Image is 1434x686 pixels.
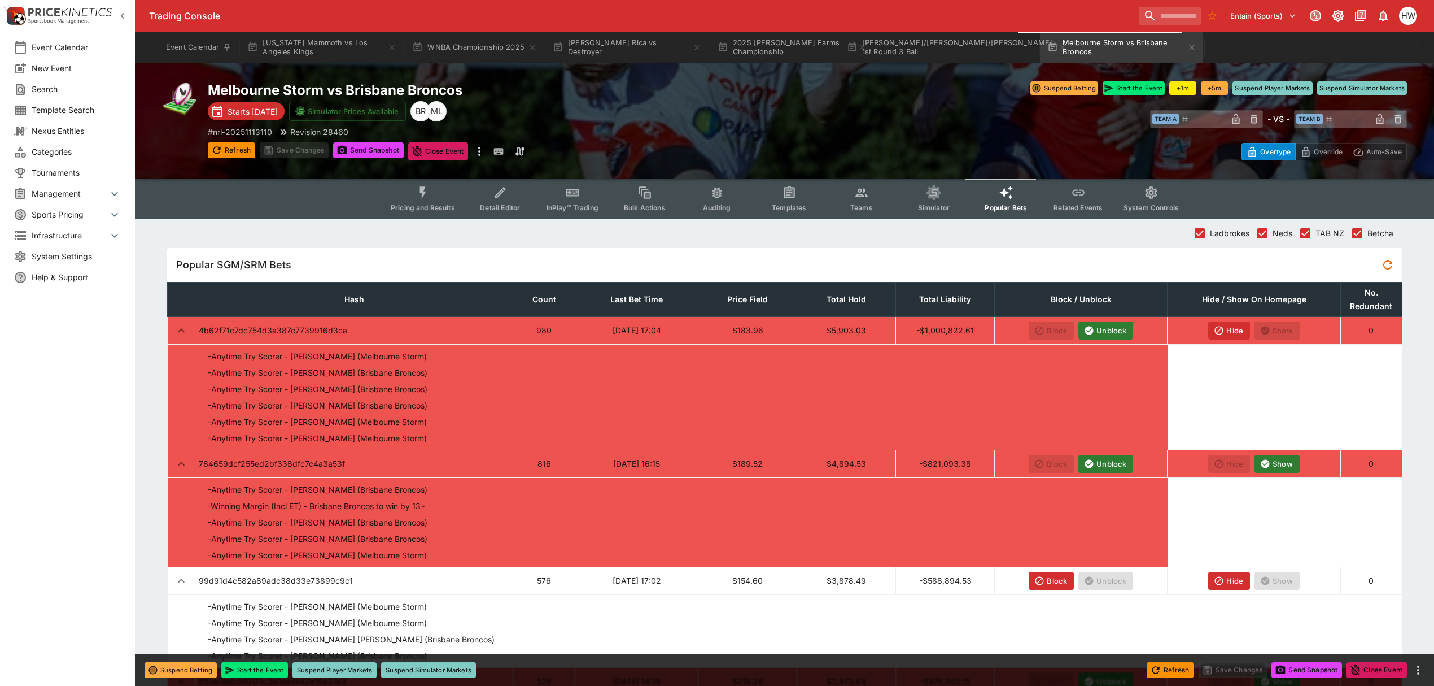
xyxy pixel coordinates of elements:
[176,258,1378,271] span: Popular SGM/SRM Bets
[703,203,731,212] span: Auditing
[1271,662,1342,678] button: Send Snapshot
[711,32,873,63] button: 2025 [PERSON_NAME] Farms Championship
[896,282,995,316] th: Total Liability
[1053,203,1103,212] span: Related Events
[1208,322,1250,340] button: Hide
[382,179,1188,219] div: Event type filters
[1103,81,1165,95] button: Start the Event
[797,450,896,477] td: $4,894.53
[208,533,427,545] p: - Anytime Try Scorer - [PERSON_NAME] (Brisbane Broncos)
[208,416,427,428] p: - Anytime Try Scorer - [PERSON_NAME] (Melbourne Storm)
[1139,7,1201,25] input: search
[208,81,807,99] h2: Copy To Clipboard
[1295,143,1348,160] button: Override
[896,567,995,594] td: -$588,894.53
[1344,324,1398,336] p: 0
[171,571,191,591] button: expand row
[228,106,278,118] p: Starts [DATE]
[1346,662,1407,678] button: Close Event
[698,567,797,594] td: $154.60
[208,126,272,138] p: Copy To Clipboard
[290,126,348,138] p: Revision 28460
[32,209,108,220] span: Sports Pricing
[241,32,403,63] button: [US_STATE] Mammoth vs Los Angeles Kings
[1411,663,1425,677] button: more
[1273,227,1292,239] span: Neds
[1305,6,1326,26] button: Connected to PK
[575,567,698,594] td: [DATE] 17:02
[32,104,121,116] span: Template Search
[1169,81,1196,95] button: +1m
[896,450,995,477] td: -$821,093.38
[473,142,486,160] button: more
[32,62,121,74] span: New Event
[195,450,513,477] td: 764659dcf255ed2bf336dfc7c4a3a53f
[575,316,698,344] td: [DATE] 17:04
[208,432,427,444] p: - Anytime Try Scorer - [PERSON_NAME] (Melbourne Storm)
[1350,6,1371,26] button: Documentation
[1254,455,1300,473] button: Show
[1040,32,1203,63] button: Melbourne Storm vs Brisbane Broncos
[171,454,191,474] button: expand row
[149,10,1134,22] div: Trading Console
[32,229,108,241] span: Infrastructure
[208,601,427,613] p: - Anytime Try Scorer - [PERSON_NAME] (Melbourne Storm)
[1078,455,1133,473] button: Unblock
[195,282,513,316] th: Hash
[208,633,495,645] p: - Anytime Try Scorer - [PERSON_NAME] [PERSON_NAME] (Brisbane Broncos)
[797,316,896,344] td: $5,903.03
[985,203,1027,212] span: Popular Bets
[797,567,896,594] td: $3,878.49
[1201,81,1228,95] button: +5m
[28,8,112,16] img: PriceKinetics
[208,549,427,561] p: - Anytime Try Scorer - [PERSON_NAME] (Melbourne Storm)
[1208,572,1250,590] button: Hide
[32,167,121,179] span: Tournaments
[208,367,427,379] p: - Anytime Try Scorer - [PERSON_NAME] (Brisbane Broncos)
[208,383,427,395] p: - Anytime Try Scorer - [PERSON_NAME] (Brisbane Broncos)
[1344,458,1398,470] p: 0
[1147,662,1194,678] button: Refresh
[208,516,427,528] p: - Anytime Try Scorer - [PERSON_NAME] (Brisbane Broncos)
[876,32,1038,63] button: [PERSON_NAME]/[PERSON_NAME]/[PERSON_NAME]: 1st Round 3 Ball
[575,282,698,316] th: Last Bet Time
[32,146,121,158] span: Categories
[32,188,108,199] span: Management
[426,101,447,121] div: Micheal Lee
[1314,146,1343,158] p: Override
[208,650,427,662] p: - Anytime Try Scorer - [PERSON_NAME] (Brisbane Broncos)
[32,125,121,137] span: Nexus Entities
[1315,227,1344,239] span: TAB NZ
[1344,575,1398,587] p: 0
[1241,143,1296,160] button: Overtype
[32,250,121,262] span: System Settings
[1296,114,1323,124] span: Team B
[208,484,427,496] p: - Anytime Try Scorer - [PERSON_NAME] (Brisbane Broncos)
[32,41,121,53] span: Event Calendar
[28,19,89,24] img: Sportsbook Management
[221,662,288,678] button: Start the Event
[546,32,709,63] button: [PERSON_NAME] Rica vs Destroyer
[1203,7,1221,25] button: No Bookmarks
[1367,227,1393,239] span: Betcha
[1223,7,1303,25] button: Select Tenant
[1373,6,1393,26] button: Notifications
[1340,282,1402,316] th: No. Redundant
[381,662,476,678] button: Suspend Simulator Markets
[513,567,575,594] td: 576
[698,316,797,344] td: $183.96
[1260,146,1291,158] p: Overtype
[208,617,427,629] p: - Anytime Try Scorer - [PERSON_NAME] (Melbourne Storm)
[408,142,469,160] button: Close Event
[547,203,598,212] span: InPlay™ Trading
[391,203,455,212] span: Pricing and Results
[405,32,544,63] button: WNBA Championship 2025
[698,450,797,477] td: $189.52
[896,316,995,344] td: -$1,000,822.61
[292,662,377,678] button: Suspend Player Markets
[995,282,1168,316] th: Block / Unblock
[513,450,575,477] td: 816
[159,32,238,63] button: Event Calendar
[1232,81,1312,95] button: Suspend Player Markets
[513,316,575,344] td: 980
